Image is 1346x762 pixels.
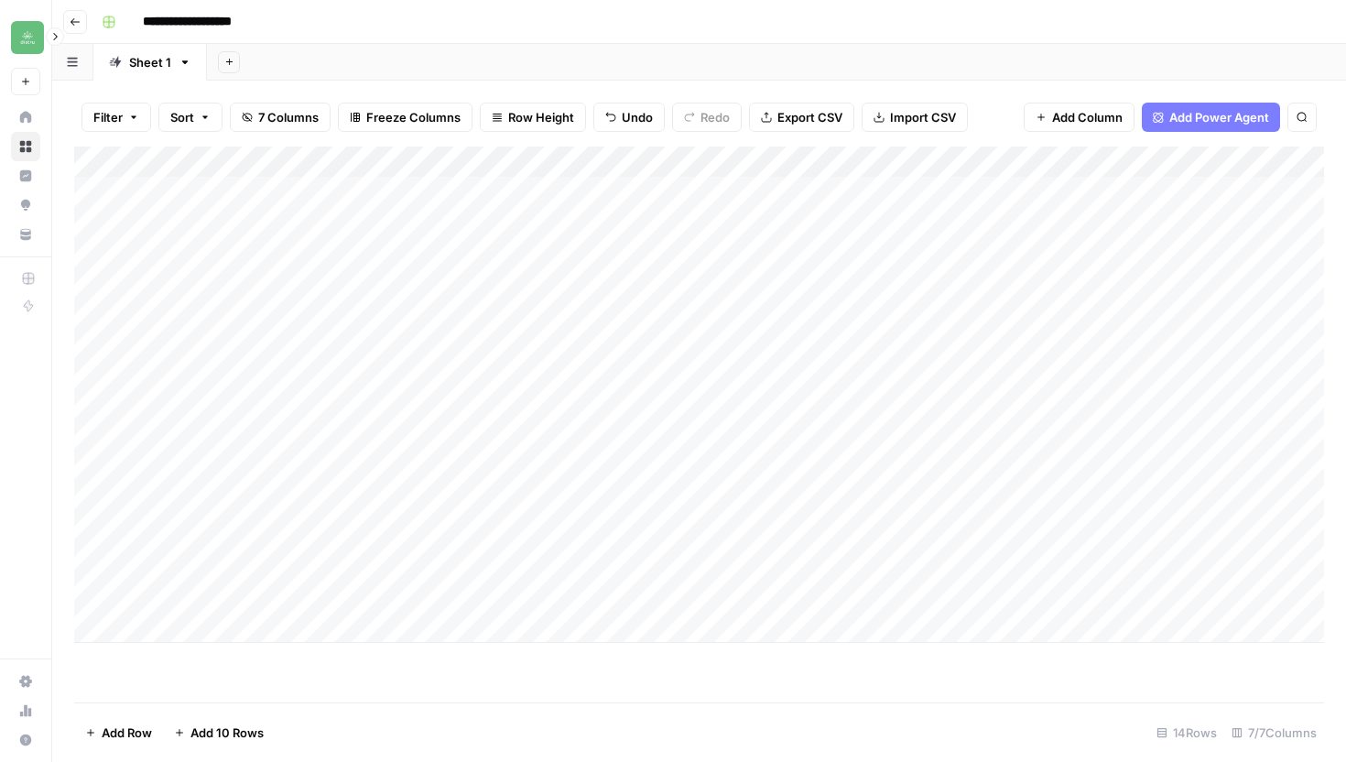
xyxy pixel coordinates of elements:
a: Settings [11,667,40,696]
span: Filter [93,108,123,126]
a: Your Data [11,220,40,249]
span: Sort [170,108,194,126]
button: Redo [672,103,742,132]
a: Usage [11,696,40,725]
span: Import CSV [890,108,956,126]
span: Add 10 Rows [190,724,264,742]
span: Undo [622,108,653,126]
span: Add Power Agent [1169,108,1269,126]
button: Workspace: Distru [11,15,40,60]
button: Add Row [74,718,163,747]
button: Row Height [480,103,586,132]
button: Filter [81,103,151,132]
button: 7 Columns [230,103,331,132]
div: 7/7 Columns [1224,718,1324,747]
img: Distru Logo [11,21,44,54]
span: Redo [700,108,730,126]
button: Freeze Columns [338,103,472,132]
div: Sheet 1 [129,53,171,71]
button: Sort [158,103,223,132]
span: Freeze Columns [366,108,461,126]
button: Export CSV [749,103,854,132]
a: Opportunities [11,190,40,220]
span: Export CSV [777,108,842,126]
a: Insights [11,161,40,190]
a: Browse [11,132,40,161]
span: Add Row [102,724,152,742]
button: Add Power Agent [1142,103,1280,132]
span: Add Column [1052,108,1123,126]
button: Help + Support [11,725,40,755]
button: Import CSV [862,103,968,132]
a: Home [11,103,40,132]
span: Row Height [508,108,574,126]
span: 7 Columns [258,108,319,126]
a: Sheet 1 [93,44,207,81]
button: Undo [593,103,665,132]
button: Add 10 Rows [163,718,275,747]
div: 14 Rows [1149,718,1224,747]
button: Add Column [1024,103,1134,132]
